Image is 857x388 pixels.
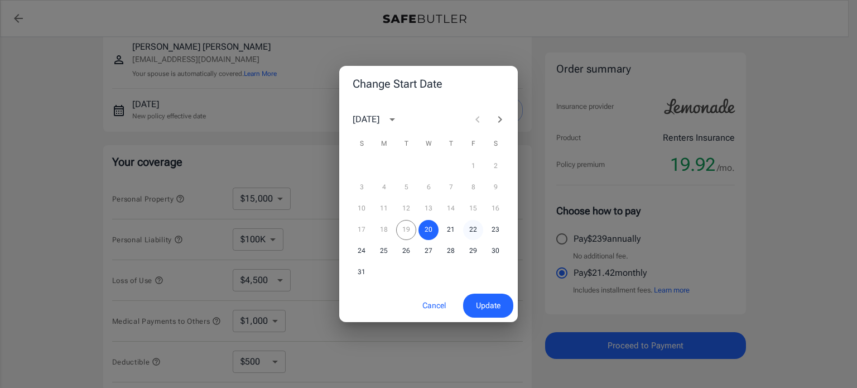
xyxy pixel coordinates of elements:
[418,133,439,155] span: Wednesday
[353,113,379,126] div: [DATE]
[339,66,518,102] h2: Change Start Date
[489,108,511,131] button: Next month
[463,241,483,261] button: 29
[463,294,513,318] button: Update
[418,241,439,261] button: 27
[396,241,416,261] button: 26
[396,133,416,155] span: Tuesday
[441,220,461,240] button: 21
[352,133,372,155] span: Sunday
[485,220,505,240] button: 23
[418,220,439,240] button: 20
[410,294,459,318] button: Cancel
[463,133,483,155] span: Friday
[383,110,402,129] button: calendar view is open, switch to year view
[374,133,394,155] span: Monday
[352,262,372,282] button: 31
[441,133,461,155] span: Thursday
[463,220,483,240] button: 22
[485,241,505,261] button: 30
[476,299,500,313] span: Update
[374,241,394,261] button: 25
[441,241,461,261] button: 28
[485,133,505,155] span: Saturday
[352,241,372,261] button: 24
